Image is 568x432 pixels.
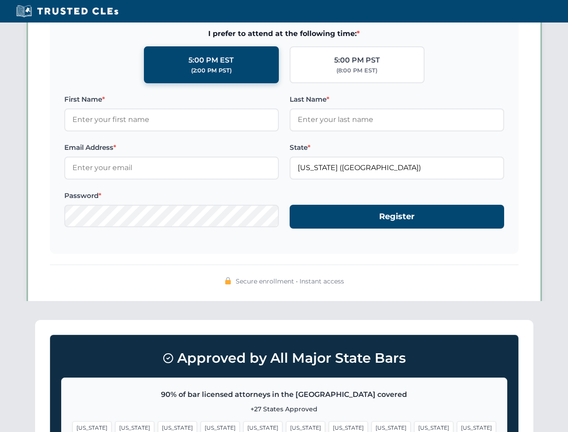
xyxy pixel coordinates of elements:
[290,108,504,131] input: Enter your last name
[64,157,279,179] input: Enter your email
[290,157,504,179] input: Florida (FL)
[290,94,504,105] label: Last Name
[236,276,344,286] span: Secure enrollment • Instant access
[336,66,377,75] div: (8:00 PM EST)
[191,66,232,75] div: (2:00 PM PST)
[72,404,496,414] p: +27 States Approved
[334,54,380,66] div: 5:00 PM PST
[72,389,496,400] p: 90% of bar licensed attorneys in the [GEOGRAPHIC_DATA] covered
[290,205,504,229] button: Register
[64,94,279,105] label: First Name
[13,4,121,18] img: Trusted CLEs
[64,28,504,40] span: I prefer to attend at the following time:
[224,277,232,284] img: 🔒
[64,142,279,153] label: Email Address
[61,346,507,370] h3: Approved by All Major State Bars
[64,108,279,131] input: Enter your first name
[64,190,279,201] label: Password
[188,54,234,66] div: 5:00 PM EST
[290,142,504,153] label: State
